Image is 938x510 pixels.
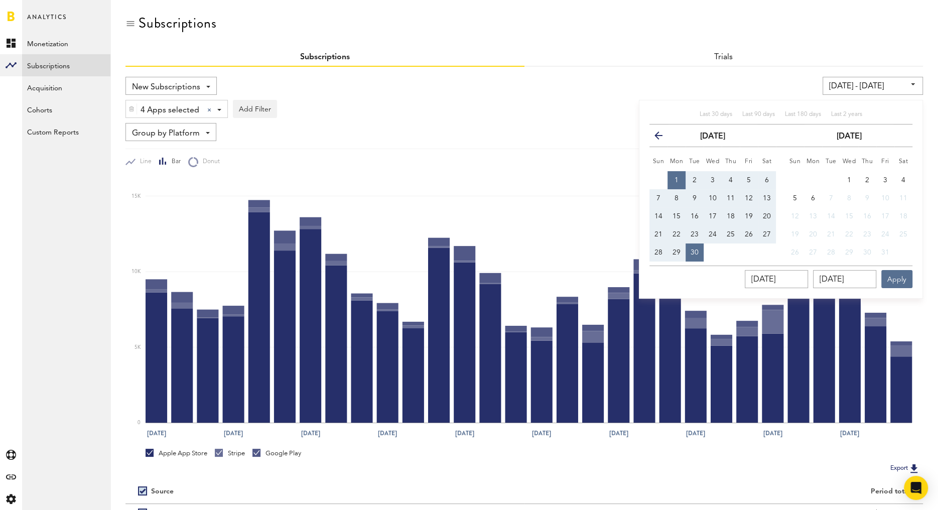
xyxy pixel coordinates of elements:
[865,177,869,184] span: 2
[862,159,873,165] small: Thursday
[845,213,853,220] span: 15
[667,171,686,189] button: 1
[809,213,817,220] span: 13
[670,159,684,165] small: Monday
[899,231,907,238] span: 25
[740,207,758,225] button: 19
[745,195,753,202] span: 12
[887,462,923,475] button: Export
[691,231,699,238] span: 23
[132,125,200,142] span: Group by Platform
[789,159,801,165] small: Sunday
[881,249,889,256] span: 31
[837,133,862,141] strong: [DATE]
[863,231,871,238] span: 23
[763,429,782,438] text: [DATE]
[876,171,894,189] button: 3
[742,111,775,117] span: Last 90 days
[791,249,799,256] span: 26
[829,195,833,202] span: 7
[667,189,686,207] button: 8
[22,98,110,120] a: Cohorts
[686,207,704,225] button: 16
[811,195,815,202] span: 6
[786,243,804,262] button: 26
[704,189,722,207] button: 10
[673,231,681,238] span: 22
[845,231,853,238] span: 22
[763,213,771,220] span: 20
[654,213,662,220] span: 14
[727,213,735,220] span: 18
[656,195,660,202] span: 7
[722,225,740,243] button: 25
[654,249,662,256] span: 28
[881,159,889,165] small: Friday
[827,231,835,238] span: 21
[22,54,110,76] a: Subscriptions
[745,270,808,288] input: __/__/____
[700,133,725,141] strong: [DATE]
[704,207,722,225] button: 17
[745,231,753,238] span: 26
[863,249,871,256] span: 30
[901,177,905,184] span: 4
[654,231,662,238] span: 21
[147,429,166,438] text: [DATE]
[840,189,858,207] button: 8
[300,53,350,61] a: Subscriptions
[841,429,860,438] text: [DATE]
[706,159,720,165] small: Wednesday
[224,429,243,438] text: [DATE]
[899,213,907,220] span: 18
[785,111,821,117] span: Last 180 days
[899,159,908,165] small: Saturday
[131,194,141,199] text: 15K
[847,177,851,184] span: 1
[704,171,722,189] button: 3
[132,79,200,96] span: New Subscriptions
[537,487,911,496] div: Period total
[686,243,704,262] button: 30
[198,158,220,166] span: Donut
[128,105,135,112] img: trash_awesome_blue.svg
[845,249,853,256] span: 29
[691,249,699,256] span: 30
[840,225,858,243] button: 22
[215,449,245,458] div: Stripe
[791,231,799,238] span: 19
[762,159,772,165] small: Saturday
[793,195,797,202] span: 5
[791,213,799,220] span: 12
[711,177,715,184] span: 3
[700,111,732,117] span: Last 30 days
[745,213,753,220] span: 19
[139,15,216,31] div: Subscriptions
[758,171,776,189] button: 6
[693,195,697,202] span: 9
[786,207,804,225] button: 12
[822,207,840,225] button: 14
[899,195,907,202] span: 11
[758,189,776,207] button: 13
[704,225,722,243] button: 24
[827,213,835,220] span: 14
[858,243,876,262] button: 30
[740,189,758,207] button: 12
[252,449,301,458] div: Google Play
[609,429,628,438] text: [DATE]
[689,159,700,165] small: Tuesday
[826,159,837,165] small: Tuesday
[135,345,141,350] text: 5K
[831,111,862,117] span: Last 2 years
[729,177,733,184] span: 4
[804,189,822,207] button: 6
[786,225,804,243] button: 19
[131,270,141,275] text: 10K
[455,429,474,438] text: [DATE]
[904,476,928,500] div: Open Intercom Messenger
[233,100,277,118] button: Add Filter
[673,213,681,220] span: 15
[765,177,769,184] span: 6
[141,102,199,119] span: 4 Apps selected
